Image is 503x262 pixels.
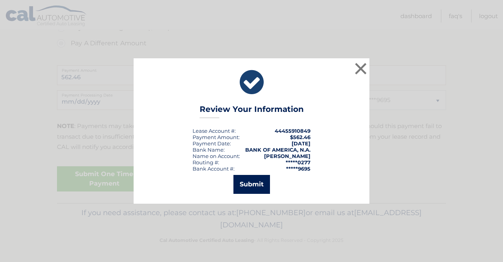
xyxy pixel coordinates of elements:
[233,175,270,194] button: Submit
[193,140,231,147] div: :
[193,147,225,153] div: Bank Name:
[245,147,310,153] strong: BANK OF AMERICA, N.A.
[353,61,369,76] button: ×
[193,128,236,134] div: Lease Account #:
[200,104,304,118] h3: Review Your Information
[193,159,219,165] div: Routing #:
[193,140,230,147] span: Payment Date
[193,153,240,159] div: Name on Account:
[292,140,310,147] span: [DATE]
[290,134,310,140] span: $562.46
[193,134,240,140] div: Payment Amount:
[193,165,235,172] div: Bank Account #:
[264,153,310,159] strong: [PERSON_NAME]
[275,128,310,134] strong: 44455910849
